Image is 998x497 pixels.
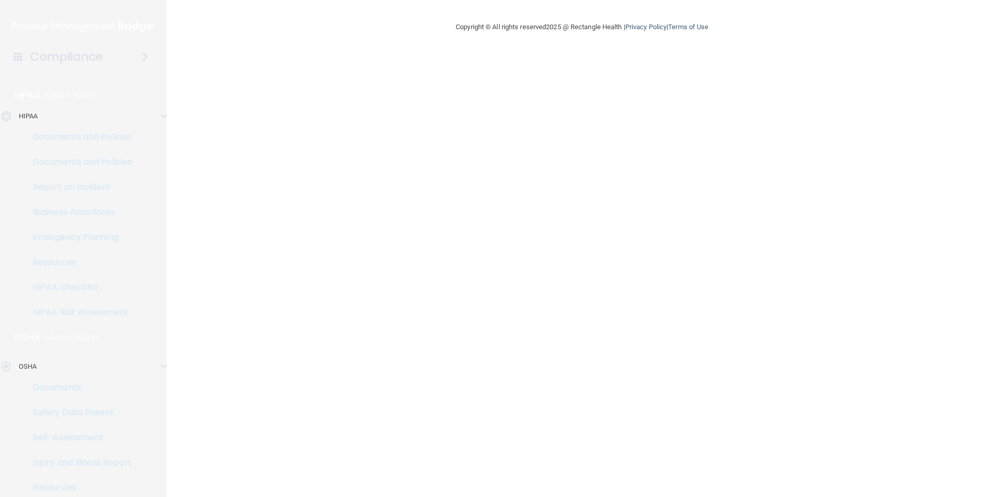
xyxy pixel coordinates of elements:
[30,50,103,64] h4: Compliance
[7,232,149,243] p: Emergency Planning
[7,282,149,293] p: HIPAA Checklist
[7,182,149,192] p: Report an Incident
[391,10,773,44] div: Copyright © All rights reserved 2025 @ Rectangle Health | |
[14,89,41,102] p: HIPAA
[46,89,101,102] p: Learn More!
[14,331,40,344] p: OSHA
[7,207,149,217] p: Business Associates
[7,382,149,393] p: Documents
[19,360,37,373] p: OSHA
[19,110,38,123] p: HIPAA
[7,132,149,142] p: Documents and Policies
[668,23,708,31] a: Terms of Use
[7,157,149,167] p: Documents and Policies
[7,432,149,443] p: Self-Assessment
[7,457,149,468] p: Injury and Illness Report
[7,407,149,418] p: Safety Data Sheets
[7,257,149,268] p: Resources
[625,23,667,31] a: Privacy Policy
[12,16,154,37] img: PMB logo
[7,307,149,318] p: HIPAA Risk Assessment
[45,331,101,344] p: Learn More!
[7,482,149,493] p: Resources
